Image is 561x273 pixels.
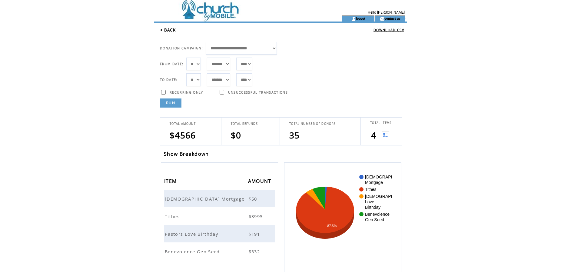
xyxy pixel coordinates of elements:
span: TOTAL AMOUNT [170,122,196,126]
a: Benevolence Gen Seed [165,248,221,254]
text: Gen Seed [365,217,384,222]
span: FROM DATE: [160,62,183,66]
text: 87.5% [327,224,337,228]
span: $50 [249,196,259,202]
img: account_icon.gif [351,16,356,21]
text: Benevolence [365,212,390,217]
a: AMOUNT [248,179,273,183]
span: UNSUCCESSFUL TRANSACTIONS [228,90,288,95]
span: TOTAL NUMBER OF DONORS [289,122,336,126]
a: [DEMOGRAPHIC_DATA] Mortgage [165,195,246,201]
span: ITEM [164,176,178,188]
a: Show Breakdown [164,151,209,157]
text: Tithes [365,187,377,192]
span: $4566 [170,129,196,141]
span: $3993 [249,213,264,219]
span: RECURRING ONLY [170,90,203,95]
img: View list [382,132,389,139]
a: contact us [384,16,400,20]
text: Mortgage [365,180,383,185]
span: AMOUNT [248,176,273,188]
span: $332 [249,248,261,255]
span: $0 [231,129,241,141]
span: [DEMOGRAPHIC_DATA] Mortgage [165,196,246,202]
a: Pastors Love Birthday [165,231,220,236]
a: DOWNLOAD CSV [373,28,404,32]
text: [DEMOGRAPHIC_DATA] [365,194,413,199]
span: Hello [PERSON_NAME] [368,10,405,15]
span: Pastors Love Birthday [165,231,220,237]
text: Love [365,199,374,204]
a: logout [356,16,365,20]
span: 4 [371,129,376,141]
a: < BACK [160,27,176,33]
span: DONATION CAMPAIGN: [160,46,203,50]
span: TO DATE: [160,78,178,82]
svg: A chart. [294,172,392,263]
span: $191 [249,231,261,237]
a: RUN [160,98,181,108]
span: TOTAL REFUNDS [231,122,258,126]
span: Tithes [165,213,181,219]
a: Tithes [165,213,181,218]
text: Birthday [365,205,380,210]
img: contact_us_icon.gif [380,16,384,21]
a: ITEM [164,179,178,183]
text: [DEMOGRAPHIC_DATA] [365,175,413,179]
span: 35 [289,129,300,141]
span: TOTAL ITEMS [370,121,392,125]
